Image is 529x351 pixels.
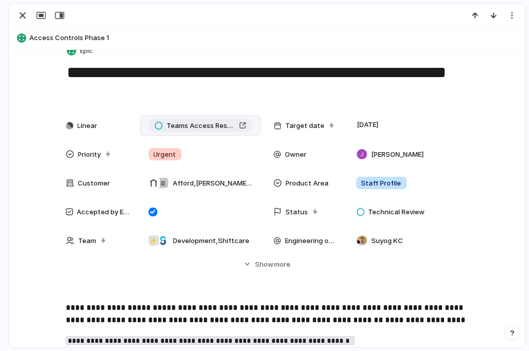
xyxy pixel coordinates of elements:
span: Development , Shiftcare [173,236,250,246]
button: Access Controls Phase 1 [14,30,520,46]
span: Owner [285,150,307,160]
span: Team [79,236,97,246]
span: [PERSON_NAME] [372,150,424,160]
a: Teams Access Restriction: Testing & Security Requirements [149,119,252,132]
span: Customer [78,178,111,189]
span: [DATE] [355,119,382,131]
span: Engineering owner [285,236,339,246]
button: Epic [65,44,97,59]
span: Target date [286,121,325,131]
span: Product Area [286,178,329,189]
span: Show [255,260,273,270]
span: Urgent [154,150,176,160]
span: Accepted by Engineering [77,207,132,217]
span: Technical Review [368,207,425,217]
span: Suyog KC [372,236,404,246]
span: Epic [80,46,94,56]
span: Status [286,207,308,217]
span: Afford , [PERSON_NAME] Watching [173,178,252,189]
span: more [274,260,290,270]
div: ⚡ [149,235,159,246]
span: Linear [78,121,98,131]
span: Staff Profile [361,178,402,189]
button: Showmore [66,255,469,273]
span: Access Controls Phase 1 [29,33,520,43]
span: Teams Access Restriction: Testing & Security Requirements [167,121,235,131]
span: Priority [78,150,101,160]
